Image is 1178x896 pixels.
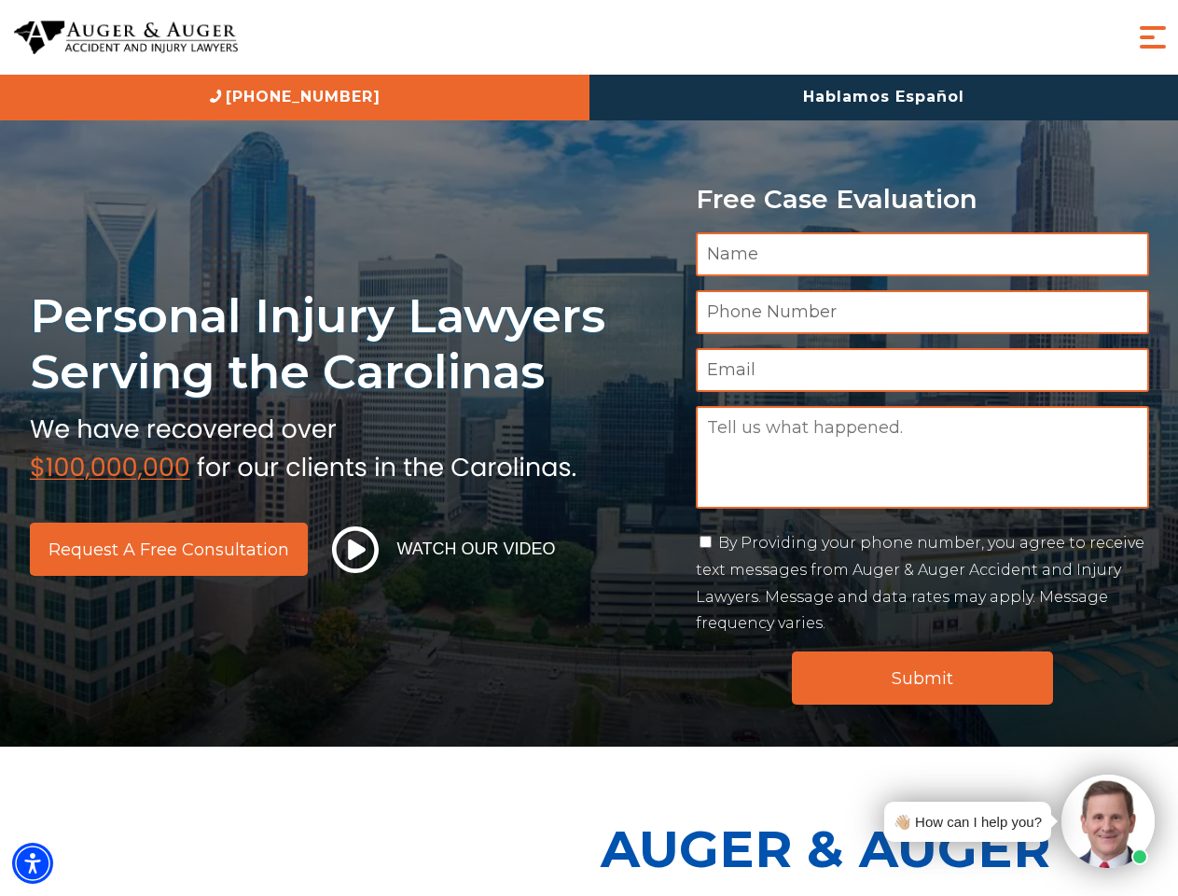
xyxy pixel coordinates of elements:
[894,809,1042,834] div: 👋🏼 How can I help you?
[696,534,1144,632] label: By Providing your phone number, you agree to receive text messages from Auger & Auger Accident an...
[30,287,673,400] h1: Personal Injury Lawyers Serving the Carolinas
[696,232,1149,276] input: Name
[326,525,561,574] button: Watch Our Video
[696,290,1149,334] input: Phone Number
[696,348,1149,392] input: Email
[601,803,1168,895] p: Auger & Auger
[12,843,53,884] div: Accessibility Menu
[1134,19,1171,56] button: Menu
[696,185,1149,214] p: Free Case Evaluation
[30,410,576,481] img: sub text
[1061,775,1155,868] img: Intaker widget Avatar
[792,651,1053,705] input: Submit
[49,541,289,558] span: Request a Free Consultation
[14,21,238,55] img: Auger & Auger Accident and Injury Lawyers Logo
[30,523,308,576] a: Request a Free Consultation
